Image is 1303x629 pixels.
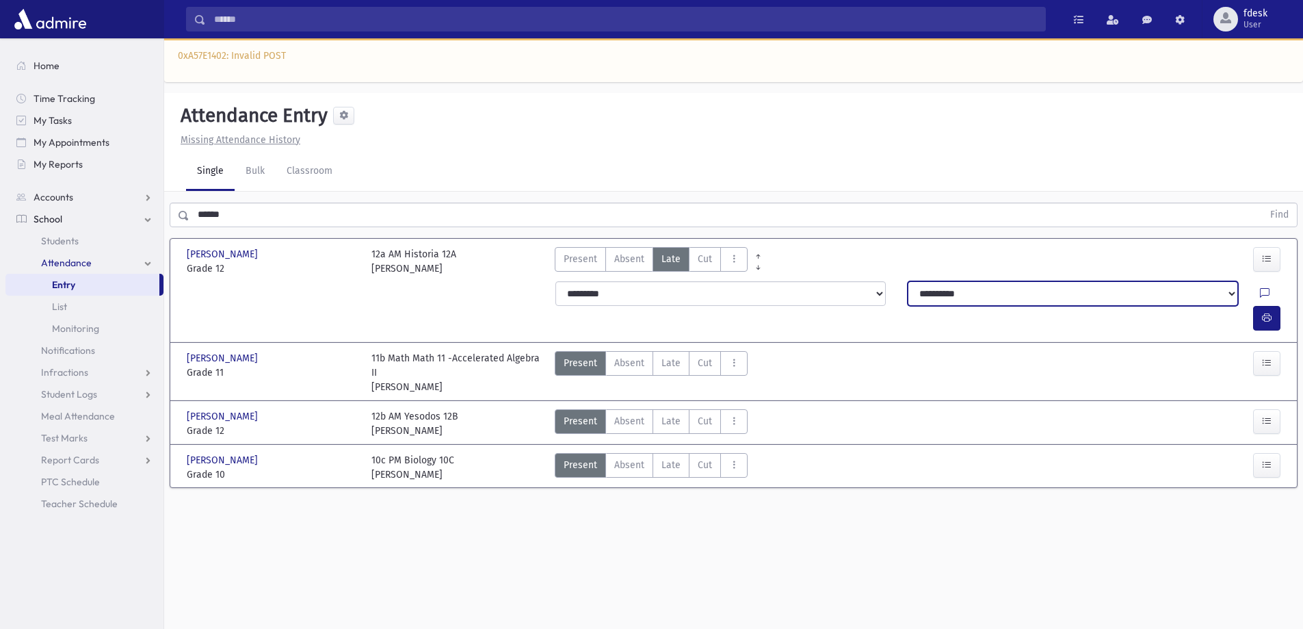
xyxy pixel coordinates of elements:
[661,414,681,428] span: Late
[5,274,159,296] a: Entry
[276,153,343,191] a: Classroom
[34,114,72,127] span: My Tasks
[614,458,644,472] span: Absent
[175,134,300,146] a: Missing Attendance History
[5,361,163,383] a: Infractions
[5,55,163,77] a: Home
[698,414,712,428] span: Cut
[34,60,60,72] span: Home
[41,366,88,378] span: Infractions
[34,213,62,225] span: School
[34,158,83,170] span: My Reports
[661,252,681,266] span: Late
[5,471,163,493] a: PTC Schedule
[181,134,300,146] u: Missing Attendance History
[5,131,163,153] a: My Appointments
[1243,8,1267,19] span: fdesk
[698,458,712,472] span: Cut
[564,356,597,370] span: Present
[564,252,597,266] span: Present
[5,405,163,427] a: Meal Attendance
[5,427,163,449] a: Test Marks
[52,322,99,335] span: Monitoring
[187,467,358,482] span: Grade 10
[41,344,95,357] span: Notifications
[371,247,456,276] div: 12a AM Historia 12A [PERSON_NAME]
[661,356,681,370] span: Late
[206,7,1045,31] input: Search
[371,351,542,394] div: 11b Math Math 11 -Accelerated Algebra II [PERSON_NAME]
[698,252,712,266] span: Cut
[5,88,163,110] a: Time Tracking
[5,153,163,175] a: My Reports
[186,153,235,191] a: Single
[371,409,458,438] div: 12b AM Yesodos 12B [PERSON_NAME]
[187,409,261,424] span: [PERSON_NAME]
[164,38,1303,82] div: 0xA57E1402: Invalid POST
[371,453,454,482] div: 10c PM Biology 10C [PERSON_NAME]
[614,252,644,266] span: Absent
[41,257,92,269] span: Attendance
[187,453,261,467] span: [PERSON_NAME]
[41,498,118,510] span: Teacher Schedule
[41,388,97,400] span: Student Logs
[564,458,597,472] span: Present
[5,339,163,361] a: Notifications
[187,247,261,261] span: [PERSON_NAME]
[5,252,163,274] a: Attendance
[5,186,163,208] a: Accounts
[555,453,748,482] div: AttTypes
[41,432,88,444] span: Test Marks
[52,300,67,313] span: List
[614,356,644,370] span: Absent
[5,208,163,230] a: School
[555,351,748,394] div: AttTypes
[5,449,163,471] a: Report Cards
[52,279,75,291] span: Entry
[5,230,163,252] a: Students
[34,136,109,149] span: My Appointments
[5,318,163,339] a: Monitoring
[5,383,163,405] a: Student Logs
[187,261,358,276] span: Grade 12
[41,410,115,422] span: Meal Attendance
[175,104,328,127] h5: Attendance Entry
[5,296,163,318] a: List
[661,458,681,472] span: Late
[235,153,276,191] a: Bulk
[1262,203,1297,227] button: Find
[41,235,79,247] span: Students
[34,92,95,105] span: Time Tracking
[187,365,358,380] span: Grade 11
[614,414,644,428] span: Absent
[698,356,712,370] span: Cut
[187,351,261,365] span: [PERSON_NAME]
[564,414,597,428] span: Present
[5,110,163,131] a: My Tasks
[5,493,163,515] a: Teacher Schedule
[41,454,99,466] span: Report Cards
[41,476,100,488] span: PTC Schedule
[555,409,748,438] div: AttTypes
[11,5,90,33] img: AdmirePro
[34,191,73,203] span: Accounts
[1243,19,1267,30] span: User
[187,424,358,438] span: Grade 12
[555,247,748,276] div: AttTypes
